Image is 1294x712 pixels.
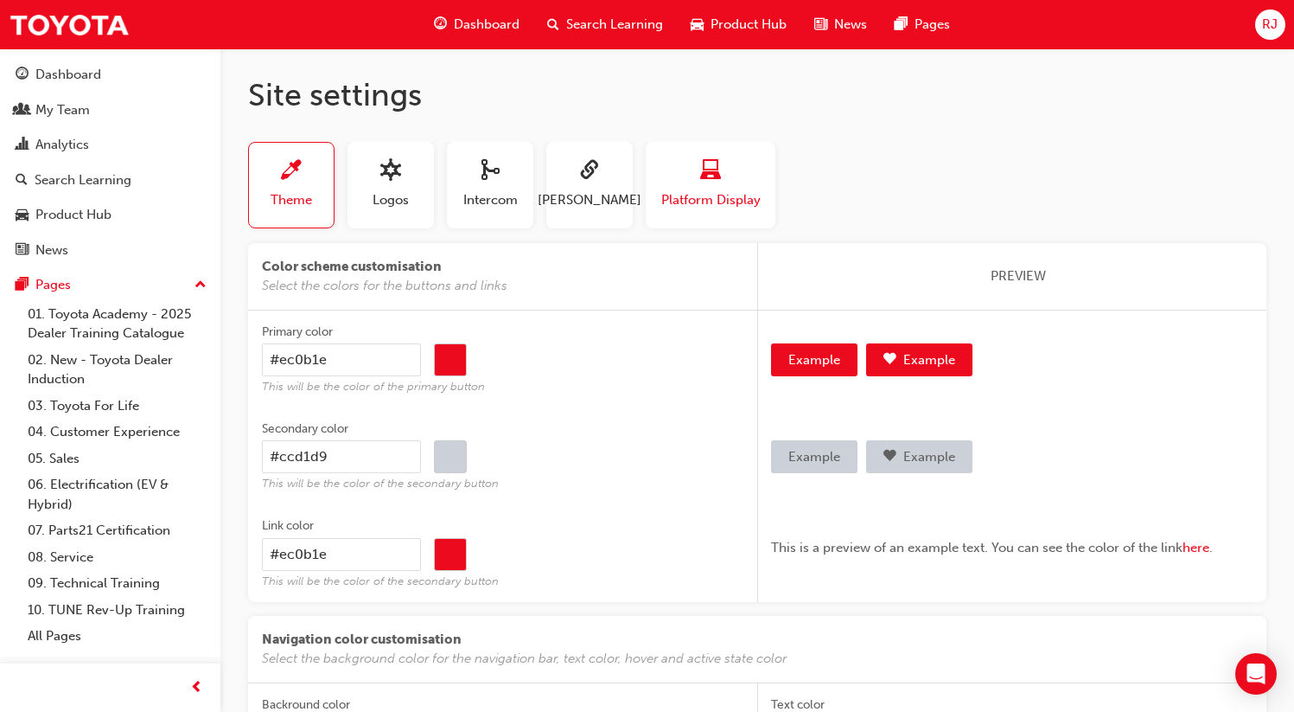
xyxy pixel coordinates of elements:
a: 10. TUNE Rev-Up Training [21,597,214,624]
a: 04. Customer Experience [21,419,214,446]
input: Secondary colorThis will be the color of the secondary button [262,440,421,473]
span: Dashboard [454,15,520,35]
div: Product Hub [35,205,112,225]
span: Pages [915,15,950,35]
a: Product Hub [7,199,214,231]
div: Pages [35,275,71,295]
button: Example [771,440,857,473]
span: Logos [373,190,409,210]
span: sitesettings_theme-icon [281,160,302,183]
a: Analytics [7,129,214,161]
a: News [7,234,214,266]
span: Product Hub [711,15,787,35]
span: This will be the color of the primary button [262,380,744,394]
span: sitesettings_logos-icon [380,160,401,183]
a: search-iconSearch Learning [533,7,677,42]
button: heart-iconExample [866,343,972,376]
span: car-icon [16,208,29,223]
button: Example [771,343,857,376]
button: Platform Display [646,142,775,228]
span: Color scheme customisation [262,257,730,277]
div: News [35,241,68,260]
div: My Team [35,100,90,120]
span: pages-icon [895,14,908,35]
button: Theme [248,142,335,228]
a: pages-iconPages [881,7,964,42]
span: Label [771,324,1253,344]
span: here [1182,540,1209,555]
a: My Team [7,94,214,126]
span: This will be the color of the secondary button [262,574,744,589]
span: News [834,15,867,35]
a: 09. Technical Training [21,570,214,597]
span: news-icon [16,243,29,259]
button: heart-iconExample [866,440,972,473]
span: car-icon [691,14,704,35]
a: 02. New - Toyota Dealer Induction [21,347,214,393]
span: search-icon [547,14,559,35]
button: DashboardMy TeamAnalyticsSearch LearningProduct HubNews [7,55,214,269]
a: Dashboard [7,59,214,91]
span: Select the background color for the navigation bar, text color, hover and active state color [262,649,1253,669]
span: search-icon [16,173,28,189]
a: All Pages [21,623,214,650]
span: chart-icon [16,138,29,153]
a: 05. Sales [21,446,214,472]
span: PREVIEW [991,266,1046,286]
a: guage-iconDashboard [420,7,533,42]
h1: Site settings [248,76,1266,114]
span: Label [771,518,1253,538]
span: people-icon [16,103,29,119]
span: This will be the color of the secondary button [262,477,744,491]
div: Open Intercom Messenger [1235,653,1277,695]
button: Pages [7,269,214,301]
span: laptop-icon [700,160,721,183]
div: Primary color [262,324,333,341]
span: [PERSON_NAME] [538,190,641,210]
img: Trak [9,5,130,44]
button: Logos [347,142,434,228]
div: Dashboard [35,65,101,85]
span: Navigation color customisation [262,630,1253,650]
a: 07. Parts21 Certification [21,517,214,544]
span: Search Learning [566,15,663,35]
a: Search Learning [7,164,214,196]
a: 06. Electrification (EV & Hybrid) [21,471,214,517]
a: 01. Toyota Academy - 2025 Dealer Training Catalogue [21,301,214,347]
span: guage-icon [434,14,447,35]
span: heart-icon [883,446,896,468]
span: Platform Display [661,190,761,210]
span: Intercom [463,190,518,210]
div: Secondary color [262,420,348,438]
span: RJ [1262,15,1278,35]
div: Analytics [35,135,89,155]
a: car-iconProduct Hub [677,7,800,42]
div: Search Learning [35,170,131,190]
button: RJ [1255,10,1285,40]
span: pages-icon [16,278,29,293]
a: 03. Toyota For Life [21,393,214,420]
button: [PERSON_NAME] [546,142,633,228]
span: guage-icon [16,67,29,83]
a: news-iconNews [800,7,881,42]
a: 08. Service [21,544,214,571]
span: This is a preview of an example text. You can see the color of the link . [771,540,1213,555]
span: Label [771,421,1253,441]
span: news-icon [814,14,827,35]
input: Link colorThis will be the color of the secondary button [262,538,421,571]
span: prev-icon [190,677,203,699]
button: Intercom [447,142,533,228]
span: sitesettings_intercom-icon [480,160,500,183]
span: up-icon [194,274,207,297]
input: Primary colorThis will be the color of the primary button [262,343,421,376]
span: heart-icon [883,350,896,371]
span: sitesettings_saml-icon [579,160,600,183]
span: Theme [271,190,312,210]
span: Select the colors for the buttons and links [262,276,730,296]
div: Link color [262,517,314,535]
